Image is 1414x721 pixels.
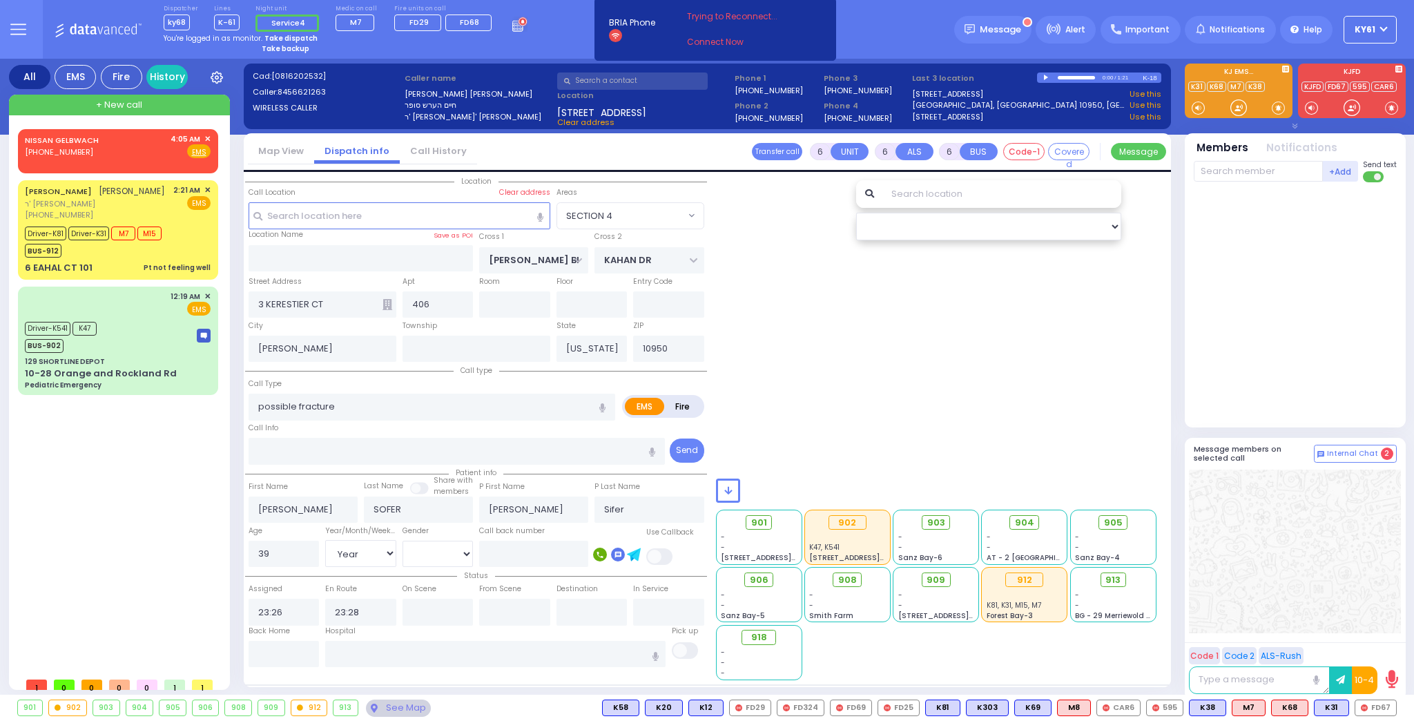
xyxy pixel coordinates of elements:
span: - [987,532,991,542]
a: [STREET_ADDRESS] [912,111,983,123]
span: [PHONE_NUMBER] [25,146,93,157]
div: BLS [925,700,960,716]
div: Fire [101,65,142,89]
span: 905 [1104,516,1123,530]
label: Pick up [672,626,698,637]
span: [PHONE_NUMBER] [25,209,93,220]
label: Cross 1 [479,231,504,242]
label: Last Name [364,481,403,492]
span: EMS [187,302,211,316]
img: red-radio-icon.svg [735,704,742,711]
label: Use Callback [646,527,694,538]
div: 912 [1005,573,1043,588]
div: BLS [1014,700,1052,716]
div: BLS [966,700,1009,716]
label: EMS [625,398,665,415]
label: [PERSON_NAME] [PERSON_NAME] [405,88,552,100]
button: Notifications [1266,140,1337,156]
a: Use this [1130,88,1161,100]
span: [STREET_ADDRESS][PERSON_NAME] [809,552,940,563]
img: Logo [55,21,146,38]
span: 1 [26,680,47,690]
div: FD67 [1355,700,1397,716]
div: Pt not feeling well [144,262,211,273]
div: 912 [291,700,327,715]
label: Call Info [249,423,278,434]
div: / [1114,70,1116,86]
label: First Name [249,481,288,492]
div: M7 [1232,700,1266,716]
div: 913 [333,700,358,715]
span: - [898,542,902,552]
span: K47 [72,322,97,336]
div: K12 [688,700,724,716]
span: ר' [PERSON_NAME] [25,198,165,210]
span: KY61 [1355,23,1375,36]
span: Phone 1 [735,73,819,84]
div: CAR6 [1096,700,1141,716]
span: 908 [838,573,857,587]
img: comment-alt.png [1317,451,1324,458]
span: - [809,600,813,611]
span: SECTION 4 [566,209,612,223]
img: red-radio-icon.svg [783,704,790,711]
button: +Add [1323,161,1359,182]
div: 906 [193,700,219,715]
a: [STREET_ADDRESS] [912,88,983,100]
div: K69 [1014,700,1052,716]
button: Send [670,439,704,463]
span: Driver-K541 [25,322,70,336]
label: P Last Name [594,481,640,492]
label: P First Name [479,481,525,492]
label: Turn off text [1363,170,1385,184]
span: 906 [750,573,768,587]
label: State [556,320,576,331]
div: 595 [1146,700,1183,716]
span: 903 [927,516,945,530]
span: - [898,532,902,542]
label: Location [557,90,730,102]
button: 10-4 [1352,666,1377,694]
label: Cad: [253,70,400,82]
span: FD29 [409,17,429,28]
span: Sanz Bay-6 [898,552,942,563]
label: [PHONE_NUMBER] [735,85,803,95]
span: EMS [187,196,211,210]
span: M15 [137,227,162,240]
span: Send text [1363,160,1397,170]
label: WIRELESS CALLER [253,102,400,114]
span: Alert [1065,23,1085,36]
div: - [721,657,797,668]
div: BLS [602,700,639,716]
span: Patient info [449,468,503,478]
h5: Message members on selected call [1194,445,1314,463]
label: [PHONE_NUMBER] [824,85,892,95]
button: Transfer call [752,143,802,160]
span: 4:05 AM [171,134,200,144]
label: Clear address [499,187,550,198]
a: K68 [1207,81,1226,92]
span: 8456621263 [278,86,326,97]
div: 905 [159,700,186,715]
span: - [898,600,902,611]
span: [0816202532] [271,70,326,81]
div: 1:21 [1117,70,1130,86]
a: Use this [1130,99,1161,111]
div: - [721,647,797,657]
label: Dispatcher [164,5,198,13]
span: 1 [192,680,213,690]
button: ALS [895,143,933,160]
label: Entry Code [633,276,672,287]
label: Floor [556,276,573,287]
input: Search location [882,180,1121,208]
span: 12:19 AM [171,291,200,302]
span: Phone 2 [735,100,819,112]
span: [STREET_ADDRESS][PERSON_NAME] [721,552,851,563]
div: See map [366,700,431,717]
span: BUS-902 [25,339,64,353]
span: Location [454,176,498,186]
label: On Scene [403,584,436,595]
button: Covered [1048,143,1089,160]
button: Code 2 [1222,647,1257,664]
a: History [146,65,188,89]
